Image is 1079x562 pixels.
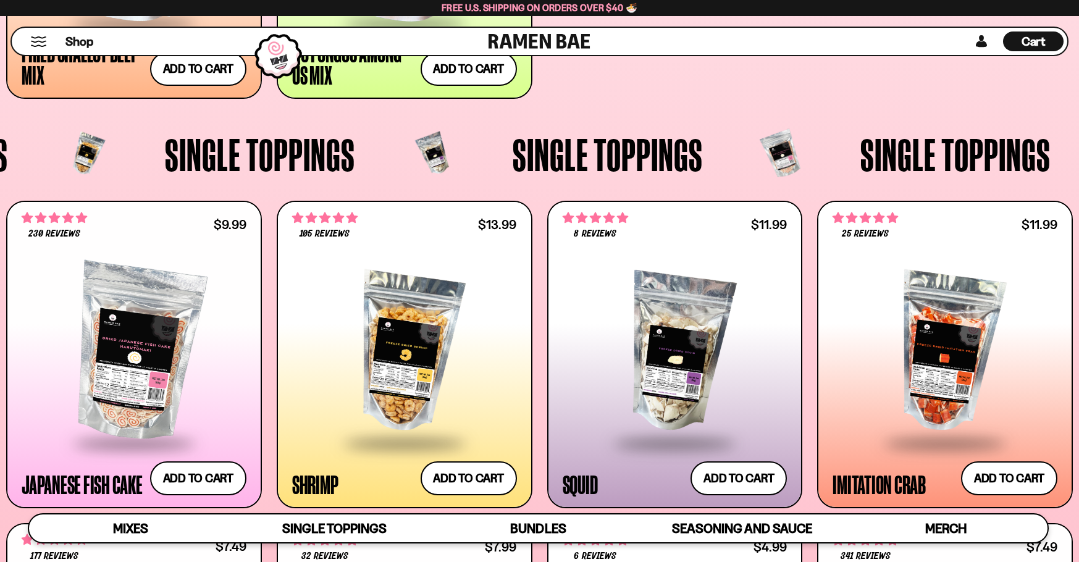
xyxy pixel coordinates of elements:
button: Add to cart [150,461,246,495]
a: Shop [65,31,93,51]
div: $7.49 [216,540,246,552]
a: 4.88 stars 25 reviews $11.99 Imitation Crab Add to cart [817,201,1073,508]
button: Add to cart [421,52,517,86]
span: Mixes [113,521,148,536]
span: Single Toppings [165,132,355,177]
div: Japanese Fish Cake [22,473,143,495]
span: Cart [1022,34,1046,49]
span: Bundles [510,521,566,536]
a: Merch [844,514,1048,542]
a: 4.77 stars 230 reviews $9.99 Japanese Fish Cake Add to cart [6,201,262,508]
button: Add to cart [691,461,787,495]
div: $11.99 [1022,219,1057,230]
span: 25 reviews [842,229,889,239]
span: 6 reviews [574,552,616,561]
a: 4.90 stars 105 reviews $13.99 Shrimp Add to cart [277,201,532,508]
div: Fried Shallot Beef Mix [22,41,144,86]
a: 4.75 stars 8 reviews $11.99 Squid Add to cart [547,201,803,508]
a: Single Toppings [233,514,437,542]
span: Shop [65,33,93,50]
span: 4.88 stars [833,210,898,226]
a: Seasoning and Sauce [640,514,844,542]
div: $7.99 [485,541,516,553]
span: Single Toppings [513,132,703,177]
span: 230 reviews [28,229,80,239]
div: No Fungus Among Us Mix [292,41,414,86]
span: Merch [925,521,967,536]
span: 105 reviews [300,229,350,239]
button: Add to cart [961,461,1057,495]
button: Add to cart [150,52,246,86]
span: 177 reviews [30,552,78,561]
div: $9.99 [214,219,246,230]
button: Mobile Menu Trigger [30,36,47,47]
span: 341 reviews [841,552,891,561]
span: 4.77 stars [22,210,87,226]
div: Shrimp [292,473,338,495]
div: $4.99 [754,541,787,553]
span: 32 reviews [301,552,348,561]
div: $13.99 [478,219,516,230]
div: $11.99 [751,219,787,230]
span: 4.75 stars [563,210,628,226]
span: 8 reviews [574,229,616,239]
button: Add to cart [421,461,517,495]
span: Free U.S. Shipping on Orders over $40 🍜 [442,2,637,14]
div: $7.49 [1027,541,1057,553]
a: Mixes [29,514,233,542]
div: Squid [563,473,598,495]
div: Imitation Crab [833,473,926,495]
span: Single Toppings [860,132,1051,177]
div: Cart [1003,28,1064,55]
a: Bundles [437,514,640,542]
span: 4.90 stars [292,210,358,226]
span: Seasoning and Sauce [672,521,812,536]
span: 4.71 stars [22,532,87,548]
span: Single Toppings [282,521,387,536]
